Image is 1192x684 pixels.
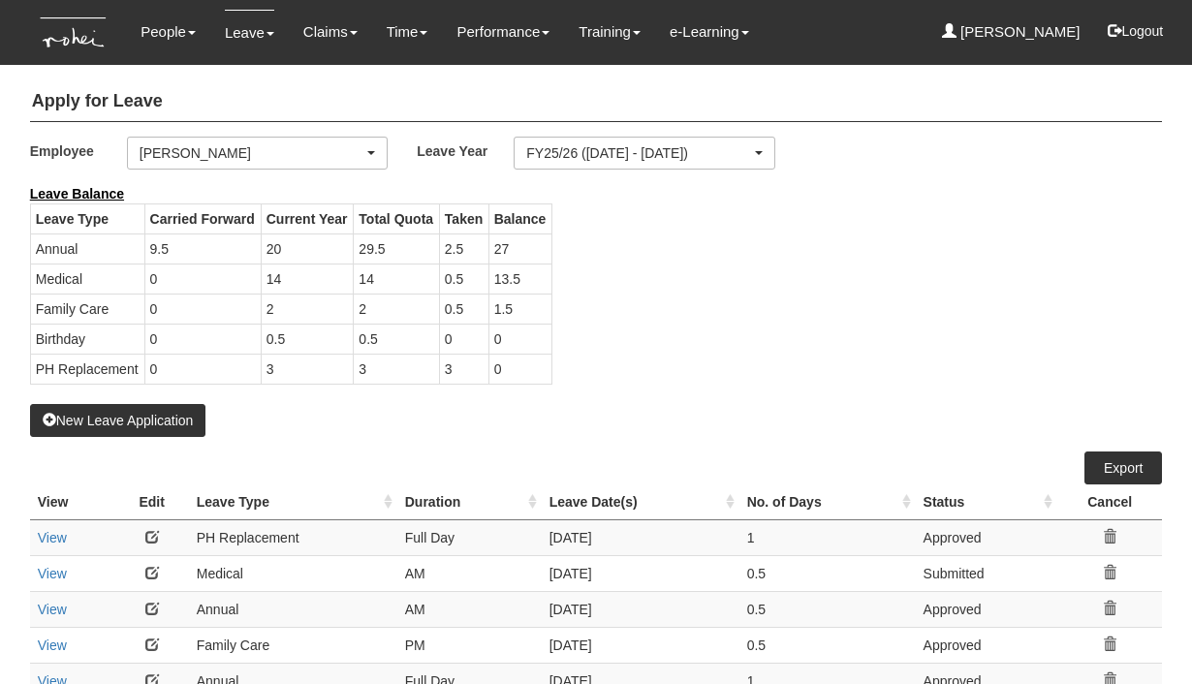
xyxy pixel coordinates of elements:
[670,10,749,54] a: e-Learning
[261,324,354,354] td: 0.5
[144,203,261,233] th: Carried Forward
[488,264,551,294] td: 13.5
[261,294,354,324] td: 2
[439,203,488,233] th: Taken
[225,10,274,55] a: Leave
[189,627,397,663] td: Family Care
[30,294,144,324] td: Family Care
[1057,484,1162,520] th: Cancel
[916,627,1058,663] td: Approved
[189,555,397,591] td: Medical
[144,354,261,384] td: 0
[38,602,67,617] a: View
[354,294,439,324] td: 2
[488,324,551,354] td: 0
[439,294,488,324] td: 0.5
[30,354,144,384] td: PH Replacement
[30,264,144,294] td: Medical
[397,519,542,555] td: Full Day
[488,354,551,384] td: 0
[488,203,551,233] th: Balance
[514,137,775,170] button: FY25/26 ([DATE] - [DATE])
[526,143,751,163] div: FY25/26 ([DATE] - [DATE])
[579,10,641,54] a: Training
[739,627,916,663] td: 0.5
[30,137,127,165] label: Employee
[141,10,196,54] a: People
[739,484,916,520] th: No. of Days : activate to sort column ascending
[30,484,115,520] th: View
[189,484,397,520] th: Leave Type : activate to sort column ascending
[261,354,354,384] td: 3
[354,233,439,264] td: 29.5
[140,143,364,163] div: [PERSON_NAME]
[30,186,124,202] b: Leave Balance
[354,354,439,384] td: 3
[30,82,1163,122] h4: Apply for Leave
[439,354,488,384] td: 3
[1084,451,1162,484] a: Export
[354,264,439,294] td: 14
[189,519,397,555] td: PH Replacement
[144,294,261,324] td: 0
[144,233,261,264] td: 9.5
[189,591,397,627] td: Annual
[488,294,551,324] td: 1.5
[542,627,739,663] td: [DATE]
[144,324,261,354] td: 0
[542,555,739,591] td: [DATE]
[542,484,739,520] th: Leave Date(s) : activate to sort column ascending
[456,10,549,54] a: Performance
[30,203,144,233] th: Leave Type
[127,137,389,170] button: [PERSON_NAME]
[739,555,916,591] td: 0.5
[354,203,439,233] th: Total Quota
[439,233,488,264] td: 2.5
[542,591,739,627] td: [DATE]
[397,627,542,663] td: PM
[397,591,542,627] td: AM
[439,264,488,294] td: 0.5
[916,555,1058,591] td: Submitted
[38,530,67,545] a: View
[942,10,1081,54] a: [PERSON_NAME]
[30,233,144,264] td: Annual
[354,324,439,354] td: 0.5
[417,137,514,165] label: Leave Year
[30,324,144,354] td: Birthday
[30,404,206,437] button: New Leave Application
[916,591,1058,627] td: Approved
[739,519,916,555] td: 1
[488,233,551,264] td: 27
[542,519,739,555] td: [DATE]
[739,591,916,627] td: 0.5
[261,264,354,294] td: 14
[115,484,189,520] th: Edit
[916,519,1058,555] td: Approved
[261,233,354,264] td: 20
[38,637,67,653] a: View
[1094,8,1176,54] button: Logout
[261,203,354,233] th: Current Year
[397,555,542,591] td: AM
[303,10,358,54] a: Claims
[38,566,67,581] a: View
[439,324,488,354] td: 0
[144,264,261,294] td: 0
[397,484,542,520] th: Duration : activate to sort column ascending
[916,484,1058,520] th: Status : activate to sort column ascending
[387,10,428,54] a: Time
